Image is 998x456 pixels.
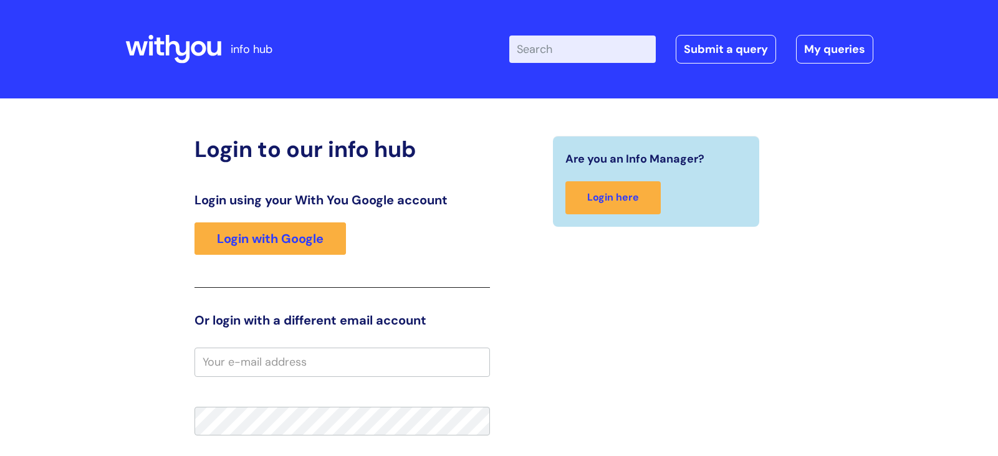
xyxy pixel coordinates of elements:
input: Your e-mail address [194,348,490,376]
a: Login with Google [194,222,346,255]
h2: Login to our info hub [194,136,490,163]
a: Submit a query [676,35,776,64]
p: info hub [231,39,272,59]
h3: Login using your With You Google account [194,192,490,207]
a: My queries [796,35,873,64]
h3: Or login with a different email account [194,313,490,328]
span: Are you an Info Manager? [565,149,704,169]
a: Login here [565,181,661,214]
input: Search [509,36,656,63]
